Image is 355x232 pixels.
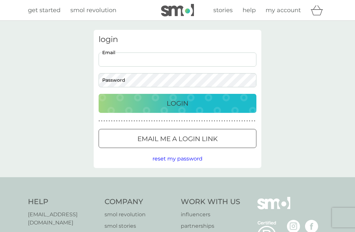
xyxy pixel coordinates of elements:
a: influencers [181,210,240,219]
a: stories [213,6,233,15]
p: ● [154,119,155,123]
p: ● [164,119,165,123]
span: reset my password [153,156,202,162]
p: ● [156,119,157,123]
p: Login [167,98,188,109]
p: ● [144,119,145,123]
a: smol stories [105,222,175,230]
p: ● [171,119,173,123]
p: ● [119,119,120,123]
p: ● [209,119,210,123]
p: ● [139,119,140,123]
h4: Help [28,197,98,207]
span: help [243,7,256,14]
button: Login [99,94,256,113]
p: ● [196,119,198,123]
p: ● [184,119,185,123]
p: ● [242,119,243,123]
p: ● [236,119,238,123]
p: ● [254,119,255,123]
p: ● [222,119,223,123]
p: ● [114,119,115,123]
p: ● [161,119,163,123]
p: ● [109,119,110,123]
p: ● [216,119,218,123]
p: ● [206,119,208,123]
p: ● [124,119,125,123]
a: help [243,6,256,15]
span: my account [266,7,301,14]
p: ● [146,119,148,123]
p: ● [244,119,245,123]
p: ● [199,119,200,123]
p: ● [174,119,175,123]
p: ● [129,119,130,123]
p: ● [101,119,103,123]
p: ● [229,119,230,123]
a: my account [266,6,301,15]
p: ● [211,119,213,123]
p: ● [131,119,132,123]
div: basket [311,4,327,17]
span: get started [28,7,60,14]
p: ● [219,119,220,123]
img: smol [161,4,194,16]
p: ● [226,119,228,123]
p: ● [116,119,117,123]
a: [EMAIL_ADDRESS][DOMAIN_NAME] [28,210,98,227]
p: ● [104,119,105,123]
p: ● [106,119,107,123]
p: ● [149,119,150,123]
p: ● [239,119,240,123]
p: ● [126,119,128,123]
p: ● [159,119,160,123]
span: stories [213,7,233,14]
p: ● [214,119,215,123]
a: get started [28,6,60,15]
a: partnerships [181,222,240,230]
p: ● [181,119,183,123]
p: ● [247,119,248,123]
p: ● [166,119,168,123]
img: smol [257,197,290,219]
button: reset my password [153,155,202,163]
p: ● [186,119,188,123]
p: Email me a login link [137,134,218,144]
h4: Work With Us [181,197,240,207]
p: ● [224,119,225,123]
p: ● [121,119,123,123]
p: ● [134,119,135,123]
p: ● [176,119,177,123]
p: ● [136,119,137,123]
p: ● [204,119,205,123]
p: ● [111,119,112,123]
p: ● [151,119,153,123]
p: ● [169,119,170,123]
h3: login [99,35,256,44]
button: Email me a login link [99,129,256,148]
p: ● [234,119,235,123]
h4: Company [105,197,175,207]
p: ● [141,119,143,123]
span: smol revolution [70,7,116,14]
p: ● [194,119,195,123]
p: ● [179,119,180,123]
p: ● [201,119,203,123]
p: ● [231,119,233,123]
p: ● [189,119,190,123]
p: ● [99,119,100,123]
a: smol revolution [70,6,116,15]
p: ● [251,119,253,123]
p: ● [191,119,193,123]
p: ● [249,119,250,123]
a: smol revolution [105,210,175,219]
